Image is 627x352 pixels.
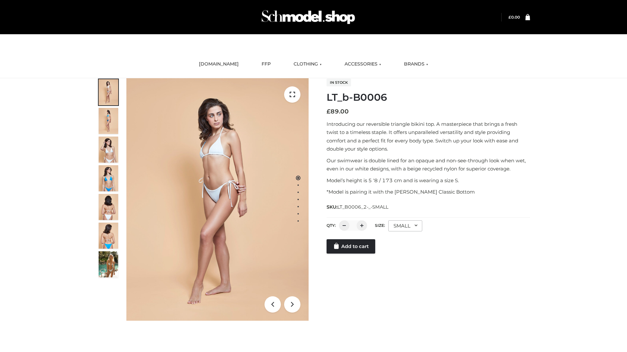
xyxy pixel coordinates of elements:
p: Introducing our reversible triangle bikini top. A masterpiece that brings a fresh twist to a time... [327,120,530,153]
a: CLOTHING [289,57,327,71]
a: Add to cart [327,239,375,254]
span: SKU: [327,203,389,211]
span: In stock [327,79,351,86]
bdi: 89.00 [327,108,349,115]
img: Schmodel Admin 964 [259,4,357,30]
label: Size: [375,223,385,228]
img: ArielClassicBikiniTop_CloudNine_AzureSky_OW114ECO_3-scaled.jpg [99,137,118,163]
p: *Model is pairing it with the [PERSON_NAME] Classic Bottom [327,188,530,196]
img: ArielClassicBikiniTop_CloudNine_AzureSky_OW114ECO_7-scaled.jpg [99,194,118,220]
a: ACCESSORIES [340,57,386,71]
img: ArielClassicBikiniTop_CloudNine_AzureSky_OW114ECO_4-scaled.jpg [99,165,118,191]
img: ArielClassicBikiniTop_CloudNine_AzureSky_OW114ECO_1-scaled.jpg [99,79,118,105]
a: [DOMAIN_NAME] [194,57,244,71]
a: FFP [257,57,276,71]
bdi: 0.00 [508,15,520,20]
a: BRANDS [399,57,433,71]
span: £ [508,15,511,20]
p: Our swimwear is double lined for an opaque and non-see-through look when wet, even in our white d... [327,156,530,173]
img: Arieltop_CloudNine_AzureSky2.jpg [99,251,118,277]
a: £0.00 [508,15,520,20]
label: QTY: [327,223,336,228]
img: ArielClassicBikiniTop_CloudNine_AzureSky_OW114ECO_2-scaled.jpg [99,108,118,134]
div: SMALL [388,220,422,231]
span: £ [327,108,330,115]
img: ArielClassicBikiniTop_CloudNine_AzureSky_OW114ECO_8-scaled.jpg [99,223,118,249]
p: Model’s height is 5 ‘8 / 173 cm and is wearing a size S. [327,176,530,185]
h1: LT_b-B0006 [327,92,530,103]
img: ArielClassicBikiniTop_CloudNine_AzureSky_OW114ECO_1 [126,78,309,321]
span: LT_B0006_2-_-SMALL [337,204,388,210]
